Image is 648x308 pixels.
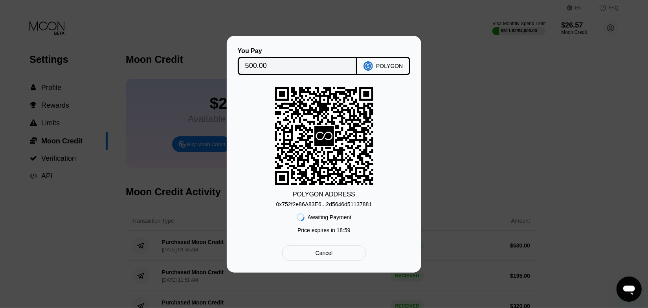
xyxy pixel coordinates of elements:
div: Price expires in [297,227,351,233]
div: Cancel [316,249,333,257]
div: You PayPOLYGON [239,48,409,75]
div: You Pay [238,48,358,55]
iframe: Button to launch messaging window [617,277,642,302]
div: POLYGON [376,63,403,69]
div: 0x752f2e86A83E6...2d5646d51137881 [276,201,372,207]
div: Awaiting Payment [308,214,352,220]
div: POLYGON ADDRESS [293,191,355,198]
span: 18 : 59 [337,227,351,233]
div: 0x752f2e86A83E6...2d5646d51137881 [276,198,372,207]
div: Cancel [282,245,366,261]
